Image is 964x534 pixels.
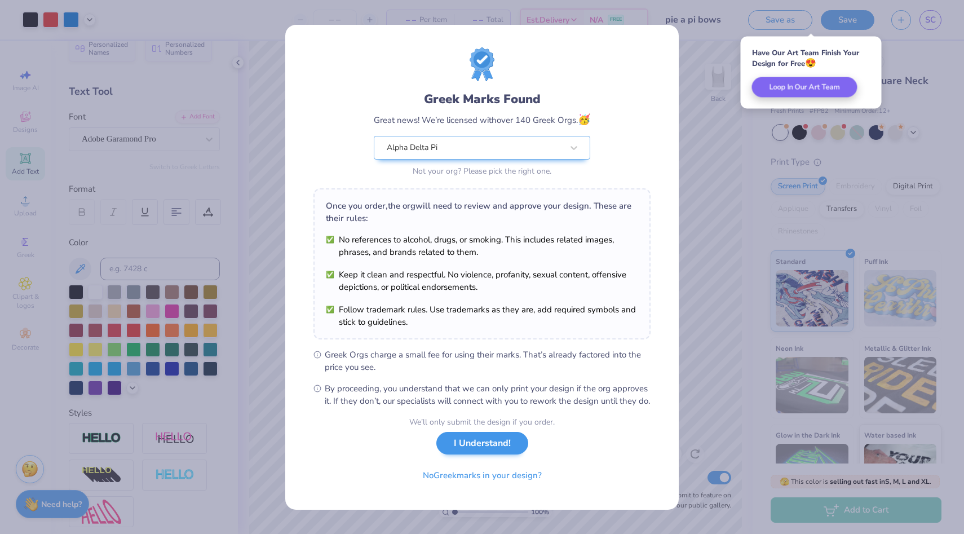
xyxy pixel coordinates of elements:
[325,382,651,407] span: By proceeding, you understand that we can only print your design if the org approves it. If they ...
[374,90,590,108] div: Greek Marks Found
[578,113,590,126] span: 🥳
[470,47,494,81] img: license-marks-badge.png
[409,416,555,428] div: We’ll only submit the design if you order.
[413,464,551,487] button: NoGreekmarks in your design?
[752,48,870,69] div: Have Our Art Team Finish Your Design for Free
[325,348,651,373] span: Greek Orgs charge a small fee for using their marks. That’s already factored into the price you see.
[374,112,590,127] div: Great news! We’re licensed with over 140 Greek Orgs.
[326,268,638,293] li: Keep it clean and respectful. No violence, profanity, sexual content, offensive depictions, or po...
[374,165,590,177] div: Not your org? Please pick the right one.
[326,303,638,328] li: Follow trademark rules. Use trademarks as they are, add required symbols and stick to guidelines.
[805,57,816,69] span: 😍
[326,200,638,224] div: Once you order, the org will need to review and approve your design. These are their rules:
[752,77,857,98] button: Loop In Our Art Team
[436,432,528,455] button: I Understand!
[326,233,638,258] li: No references to alcohol, drugs, or smoking. This includes related images, phrases, and brands re...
